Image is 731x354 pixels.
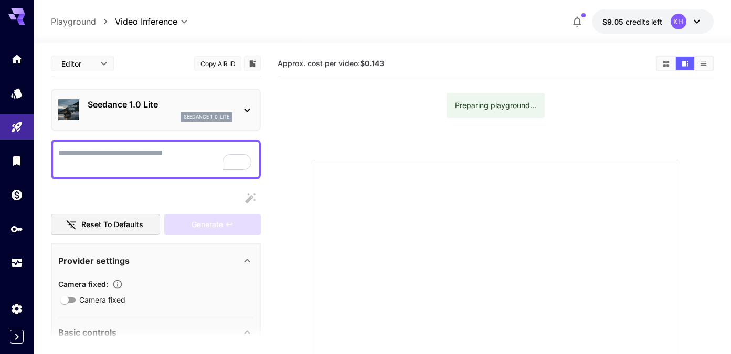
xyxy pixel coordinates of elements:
[694,57,713,70] button: Show videos in list view
[10,188,23,201] div: Wallet
[10,256,23,270] div: Usage
[248,57,257,70] button: Add to library
[278,59,384,68] span: Approx. cost per video:
[10,222,23,235] div: API Keys
[88,98,232,111] p: Seedance 1.0 Lite
[657,57,675,70] button: Show videos in grid view
[58,248,253,273] div: Provider settings
[58,320,253,345] div: Basic controls
[51,15,115,28] nav: breadcrumb
[676,57,694,70] button: Show videos in video view
[10,87,23,100] div: Models
[360,59,384,68] b: $0.143
[592,9,714,34] button: $9.0514KH
[656,56,714,71] div: Show videos in grid viewShow videos in video viewShow videos in list view
[58,280,108,288] span: Camera fixed :
[10,330,24,344] button: Expand sidebar
[184,113,229,121] p: seedance_1_0_lite
[61,58,94,69] span: Editor
[51,214,160,235] button: Reset to defaults
[10,121,23,134] div: Playground
[58,254,130,267] p: Provider settings
[671,14,686,29] div: KH
[455,96,536,115] div: Preparing playground...
[194,56,241,71] button: Copy AIR ID
[10,52,23,66] div: Home
[602,17,626,26] span: $9.05
[10,302,23,315] div: Settings
[58,94,253,126] div: Seedance 1.0 Liteseedance_1_0_lite
[626,17,662,26] span: credits left
[602,16,662,27] div: $9.0514
[10,154,23,167] div: Library
[115,15,177,28] span: Video Inference
[58,147,253,172] textarea: To enrich screen reader interactions, please activate Accessibility in Grammarly extension settings
[79,294,125,305] span: Camera fixed
[51,15,96,28] a: Playground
